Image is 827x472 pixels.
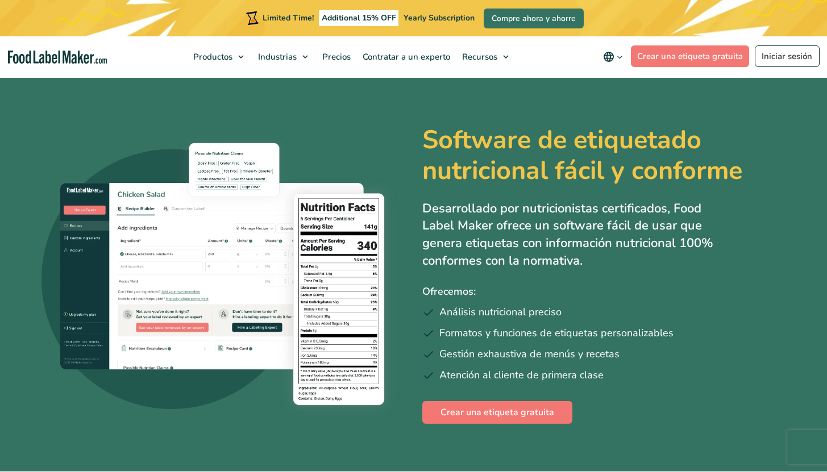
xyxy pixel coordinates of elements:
[439,325,674,341] span: Formatos y funciones de etiquetas personalizables
[422,200,718,270] p: Desarrollado por nutricionistas certificados, Food Label Maker ofrece un software fácil de usar q...
[422,283,786,300] p: Ofrecemos:
[190,51,234,62] span: Productos
[317,36,354,77] a: Precios
[456,36,514,77] a: Recursos
[439,367,604,383] span: Atención al cliente de primera clase
[439,304,562,320] span: Análisis nutricional preciso
[404,12,475,23] span: Yearly Subscription
[359,51,451,62] span: Contratar a un experto
[188,36,250,77] a: Productos
[263,12,314,23] span: Limited Time!
[631,45,750,67] a: Crear una etiqueta gratuita
[319,51,352,62] span: Precios
[755,45,820,67] a: Iniciar sesión
[484,9,584,28] a: Compre ahora y ahorre
[255,51,298,62] span: Industrias
[319,10,399,26] span: Additional 15% OFF
[422,125,760,186] h1: Software de etiquetado nutricional fácil y conforme
[439,346,620,362] span: Gestión exhaustiva de menús y recetas
[422,401,572,424] a: Crear una etiqueta gratuita
[459,51,498,62] span: Recursos
[357,36,454,77] a: Contratar a un experto
[252,36,314,77] a: Industrias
